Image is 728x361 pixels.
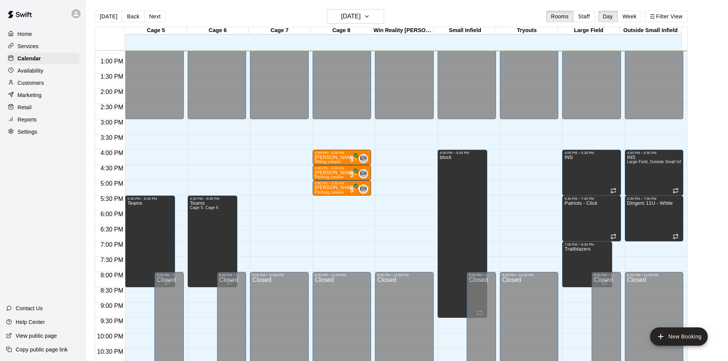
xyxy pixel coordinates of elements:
[313,165,371,180] div: 4:30 PM – 5:00 PM: Pitching Lesson
[372,27,434,34] div: Win Reality [PERSON_NAME]
[625,150,683,196] div: 4:00 PM – 5:30 PM: INS
[125,196,175,287] div: 5:30 PM – 8:30 PM: Teams
[99,165,125,172] span: 4:30 PM
[315,273,369,277] div: 8:00 PM – 11:59 PM
[190,197,235,201] div: 5:30 PM – 8:30 PM
[99,119,125,126] span: 3:00 PM
[315,166,369,170] div: 4:30 PM – 5:00 PM
[313,150,371,165] div: 4:00 PM – 4:30 PM: Hitting Lesson
[99,134,125,141] span: 3:30 PM
[359,154,368,163] div: Eric Harrington
[546,11,574,22] button: Rooms
[627,273,681,277] div: 8:00 PM – 11:59 PM
[18,104,32,111] p: Retail
[188,196,237,287] div: 5:30 PM – 8:30 PM: Teams
[359,185,368,194] div: Eric Harrington
[627,197,681,201] div: 5:30 PM – 7:00 PM
[573,11,595,22] button: Staff
[360,170,366,178] span: EH
[99,104,125,110] span: 2:30 PM
[16,332,57,340] p: View public page
[16,318,45,326] p: Help Center
[6,89,80,101] a: Marketing
[127,197,172,201] div: 5:30 PM – 8:30 PM
[252,273,306,277] div: 8:00 PM – 11:59 PM
[6,65,80,76] div: Availability
[359,169,368,178] div: Eric Harrington
[502,273,556,277] div: 8:00 PM – 11:59 PM
[16,346,68,353] p: Copy public page link
[16,304,43,312] p: Contact Us
[18,79,44,87] p: Customers
[618,11,642,22] button: Week
[315,151,369,155] div: 4:00 PM – 4:30 PM
[627,151,681,155] div: 4:00 PM – 5:30 PM
[99,272,125,278] span: 8:00 PM
[99,241,125,248] span: 7:00 PM
[348,155,356,163] span: All customers have paid
[564,243,610,246] div: 7:00 PM – 8:30 PM
[95,333,125,340] span: 10:00 PM
[6,40,80,52] a: Services
[6,126,80,138] a: Settings
[315,160,341,164] span: Hitting Lesson
[440,151,485,155] div: 4:00 PM – 9:30 PM
[99,287,125,294] span: 8:30 PM
[377,273,431,277] div: 8:00 PM – 11:59 PM
[625,196,683,241] div: 5:30 PM – 7:00 PM: Dingers 11U - White
[594,273,619,277] div: 8:00 PM – 11:59 PM
[99,211,125,217] span: 6:00 PM
[187,27,249,34] div: Cage 6
[562,196,621,241] div: 5:30 PM – 7:00 PM: Patriots - Click
[434,27,496,34] div: Small Infield
[6,28,80,40] a: Home
[99,180,125,187] span: 5:00 PM
[6,77,80,89] a: Customers
[18,116,37,123] p: Reports
[362,169,368,178] span: Eric Harrington
[157,273,182,277] div: 8:00 PM – 11:59 PM
[327,9,384,24] button: [DATE]
[99,58,125,65] span: 1:00 PM
[562,241,612,287] div: 7:00 PM – 8:30 PM: Trailblazers
[18,128,37,136] p: Settings
[99,73,125,80] span: 1:30 PM
[313,180,371,196] div: 5:00 PM – 5:30 PM: Pitching Lesson
[95,348,125,355] span: 10:30 PM
[362,185,368,194] span: Eric Harrington
[564,197,618,201] div: 5:30 PM – 7:00 PM
[99,150,125,156] span: 4:00 PM
[18,30,32,38] p: Home
[18,55,41,62] p: Calendar
[360,155,366,162] span: EH
[99,196,125,202] span: 5:30 PM
[6,102,80,113] a: Retail
[619,27,681,34] div: Outside Small Infield
[673,188,679,194] span: Recurring event
[360,185,366,193] span: EH
[673,233,679,240] span: Recurring event
[348,171,356,178] span: All customers have paid
[99,318,125,324] span: 9:30 PM
[125,27,187,34] div: Cage 5
[650,327,708,346] button: add
[348,186,356,194] span: All customers have paid
[362,154,368,163] span: Eric Harrington
[18,42,39,50] p: Services
[315,190,344,194] span: Pitching Lesson
[95,11,122,22] button: [DATE]
[6,53,80,64] a: Calendar
[99,303,125,309] span: 9:00 PM
[598,11,618,22] button: Day
[310,27,372,34] div: Cage 8
[99,89,125,95] span: 2:00 PM
[99,226,125,233] span: 6:30 PM
[315,175,344,179] span: Pitching Lesson
[219,273,244,277] div: 8:00 PM – 11:59 PM
[341,11,361,22] h6: [DATE]
[6,114,80,125] a: Reports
